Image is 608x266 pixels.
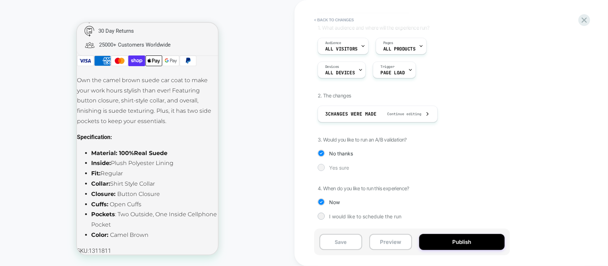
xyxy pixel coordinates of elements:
span: Trigger [380,64,394,69]
span: All Visitors [325,47,358,52]
span: Audience [325,41,341,46]
span: Regular [14,147,46,154]
span: ALL DEVICES [325,70,355,75]
span: : Two Outside, One Inside Cellphone Pocket [14,188,140,205]
span: Camel Brown [14,209,72,216]
span: Pages [383,41,393,46]
button: < Back to changes [311,14,358,26]
span: I would like to schedule the run [329,213,401,219]
span: Page Load [380,70,405,75]
button: Save [319,234,362,250]
img: google pay [85,33,103,43]
span: 2. The changes [318,92,351,99]
span: 1311811 [12,225,34,232]
strong: Real Suede [57,127,90,134]
img: paypal [103,33,120,43]
span: 3. Would you like to run an A/B validation? [318,137,407,143]
span: Shirt Style Collar [14,158,78,164]
strong: Inside: [14,137,34,144]
span: Now [329,199,340,205]
span: Devices [325,64,339,69]
span: 3 Changes were made [325,111,376,117]
span: No thanks [329,150,353,156]
button: Preview [369,234,412,250]
span: 4. When do you like to run this experience? [318,185,409,191]
span: ALL PRODUCTS [383,47,416,52]
span: Continue editing [380,112,421,116]
strong: Pockets [14,188,38,195]
span: Yes sure [329,165,349,171]
strong: Color: [14,209,33,216]
strong: Material: 100% [14,127,57,134]
span: 1. What audience and where will the experience run? [318,25,429,31]
strong: Fit: [14,147,24,154]
strong: Closure: [14,168,40,175]
strong: Cuffs: [14,178,31,185]
button: Publish [419,234,505,250]
span: Open Cuffs [14,178,64,185]
span: Button Closure [14,168,83,175]
strong: Collar: [14,158,33,164]
span: Plush Polyester Lining [14,137,97,144]
iframe: To enrich screen reader interactions, please activate Accessibility in Grammarly extension settings [77,23,218,255]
